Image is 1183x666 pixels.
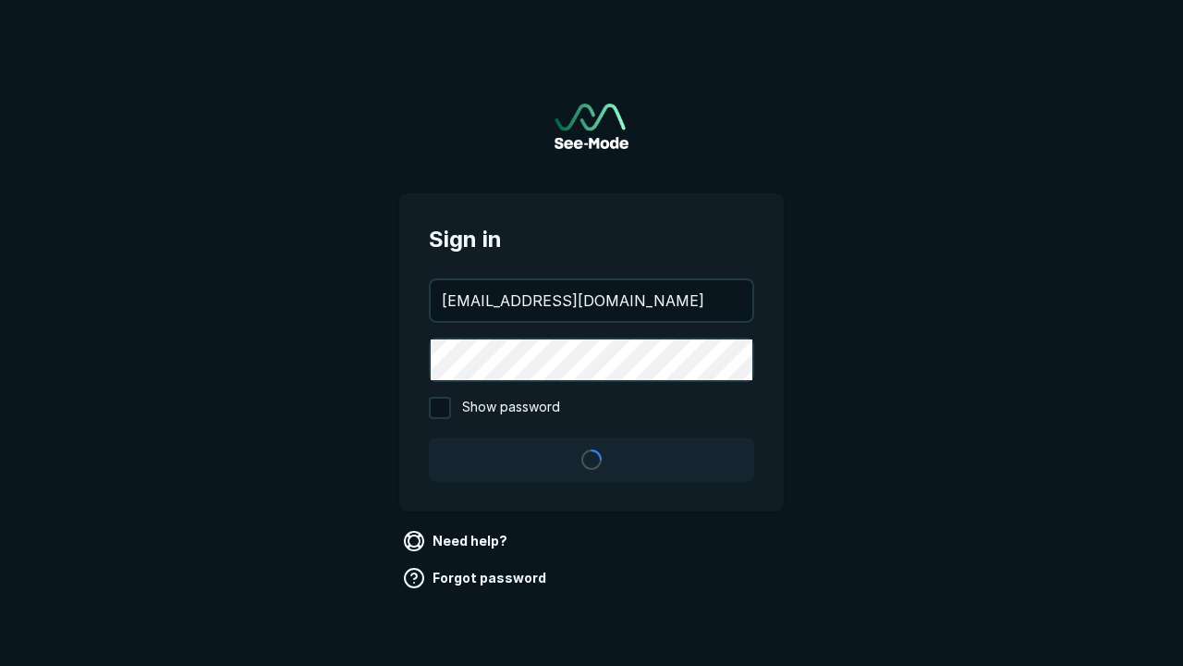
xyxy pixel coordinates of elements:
input: your@email.com [431,280,752,321]
a: Go to sign in [555,104,628,149]
span: Sign in [429,223,754,256]
a: Need help? [399,526,515,556]
a: Forgot password [399,563,554,593]
img: See-Mode Logo [555,104,628,149]
span: Show password [462,397,560,419]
